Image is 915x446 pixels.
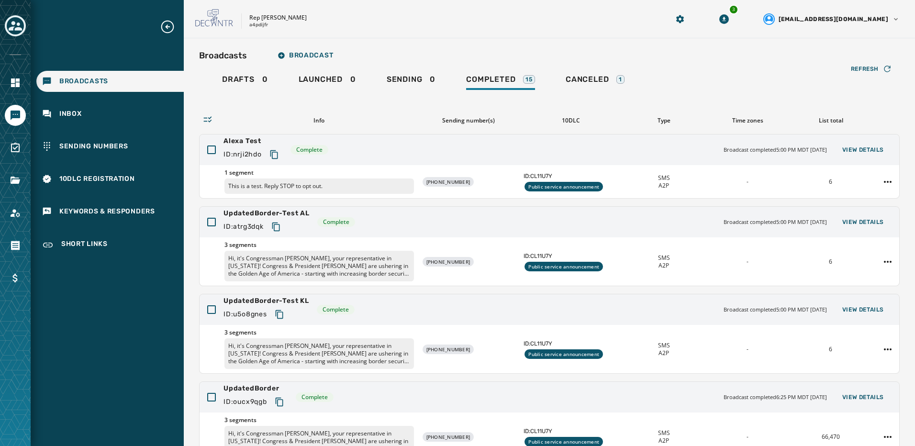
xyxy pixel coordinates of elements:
span: Refresh [851,65,879,73]
div: Public service announcement [524,182,603,191]
p: Rep [PERSON_NAME] [249,14,307,22]
button: Refresh [843,61,900,77]
span: ID: atrg3dqk [223,222,264,232]
div: Public service announcement [524,349,603,359]
div: 15 [523,75,535,84]
a: Navigate to Home [5,72,26,93]
span: Canceled [566,75,609,84]
p: Hi, it's Congressman [PERSON_NAME], your representative in [US_STATE]! Congress & President [PERS... [224,251,414,281]
a: Navigate to Billing [5,268,26,289]
span: View Details [842,218,884,226]
span: Alexa Test [223,136,283,146]
button: UpdatedBorder-Test KL action menu [880,342,895,357]
a: Completed15 [458,70,543,92]
span: Launched [299,75,343,84]
button: View Details [835,303,892,316]
button: View Details [835,215,892,229]
a: Sending0 [379,70,443,92]
a: Navigate to Broadcasts [36,71,184,92]
span: Keywords & Responders [59,207,155,216]
span: A2P [658,182,669,190]
span: UpdatedBorder-Test KL [223,296,309,306]
div: List total [793,117,869,124]
span: Broadcasts [59,77,108,86]
button: Broadcast [270,46,341,65]
div: 6 [793,346,869,353]
div: [PHONE_NUMBER] [423,432,474,442]
span: SMS [658,429,670,437]
span: SMS [658,174,670,182]
a: Navigate to Files [5,170,26,191]
div: [PHONE_NUMBER] [423,345,474,354]
span: ID: CL11U7Y [524,427,618,435]
span: Broadcast completed 6:25 PM MDT [DATE] [724,393,827,401]
span: Completed [466,75,515,84]
span: UpdatedBorder-Test AL [223,209,310,218]
span: [EMAIL_ADDRESS][DOMAIN_NAME] [779,15,888,23]
a: Navigate to Surveys [5,137,26,158]
span: Broadcast completed 5:00 PM MDT [DATE] [724,146,827,154]
span: 10DLC Registration [59,174,135,184]
span: Inbox [59,109,82,119]
button: Copy text to clipboard [268,218,285,235]
span: 1 segment [224,169,414,177]
a: Navigate to Sending Numbers [36,136,184,157]
div: 0 [222,75,268,90]
span: ID: nrji2hdo [223,150,262,159]
button: Copy text to clipboard [266,146,283,163]
span: Complete [323,306,349,313]
div: Type [626,117,702,124]
div: 6 [793,178,869,186]
div: Info [224,117,413,124]
a: Navigate to 10DLC Registration [36,168,184,190]
span: Complete [323,218,349,226]
div: 66,470 [793,433,869,441]
div: - [709,433,785,441]
div: 0 [387,75,435,90]
button: UpdatedBorder-Test AL action menu [880,254,895,269]
span: Broadcast completed 5:00 PM MDT [DATE] [724,218,827,226]
span: SMS [658,254,670,262]
span: View Details [842,306,884,313]
h2: Broadcasts [199,49,247,62]
div: 1 [616,75,625,84]
button: View Details [835,143,892,156]
button: View Details [835,390,892,404]
a: Navigate to Account [5,202,26,223]
span: Short Links [61,239,108,251]
a: Launched0 [291,70,364,92]
span: View Details [842,393,884,401]
p: a4pdijfr [249,22,268,29]
span: Complete [301,393,328,401]
div: 3 [729,5,738,14]
span: Sending [387,75,423,84]
span: A2P [658,262,669,269]
a: Navigate to Short Links [36,234,184,256]
span: A2P [658,349,669,357]
span: ID: CL11U7Y [524,172,618,180]
span: Sending Numbers [59,142,128,151]
div: - [709,178,785,186]
a: Drafts0 [214,70,276,92]
span: 3 segments [224,416,414,424]
p: This is a test. Reply STOP to opt out. [224,178,414,194]
button: Alexa Test action menu [880,174,895,190]
button: Copy text to clipboard [271,393,288,411]
div: Time zones [710,117,786,124]
span: A2P [658,437,669,445]
button: Manage global settings [671,11,689,28]
div: 6 [793,258,869,266]
span: 3 segments [224,329,414,336]
span: UpdatedBorder [223,384,288,393]
span: SMS [658,342,670,349]
div: - [709,346,785,353]
a: Navigate to Keywords & Responders [36,201,184,222]
a: Navigate to Orders [5,235,26,256]
a: Canceled1 [558,70,632,92]
span: Complete [296,146,323,154]
a: Navigate to Inbox [36,103,184,124]
button: Toggle account select drawer [5,15,26,36]
div: 0 [299,75,356,90]
button: UpdatedBorder action menu [880,429,895,445]
span: ID: u5o8gnes [223,310,267,319]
